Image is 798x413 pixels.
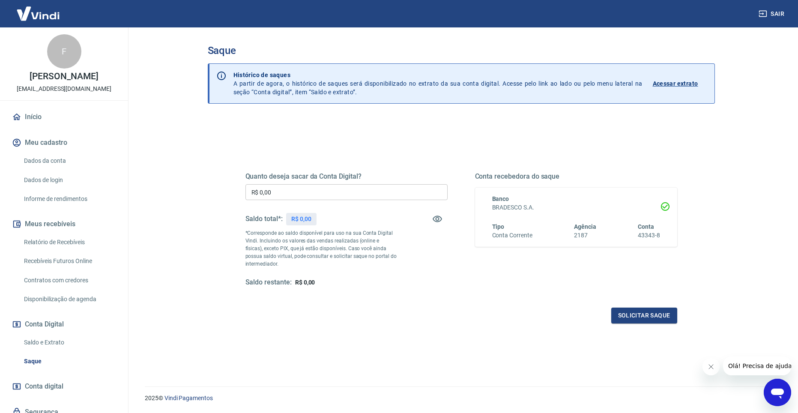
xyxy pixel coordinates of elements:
span: Banco [492,195,509,202]
p: Acessar extrato [653,79,698,88]
h6: 2187 [574,231,596,240]
h6: BRADESCO S.A. [492,203,660,212]
a: Vindi Pagamentos [164,395,213,401]
span: Conta [638,223,654,230]
a: Informe de rendimentos [21,190,118,208]
span: Olá! Precisa de ajuda? [5,6,72,13]
a: Saque [21,353,118,370]
a: Dados de login [21,171,118,189]
button: Sair [757,6,788,22]
a: Relatório de Recebíveis [21,233,118,251]
span: R$ 0,00 [295,279,315,286]
a: Dados da conta [21,152,118,170]
a: Acessar extrato [653,71,708,96]
iframe: Mensagem da empresa [723,356,791,375]
button: Meu cadastro [10,133,118,152]
a: Contratos com credores [21,272,118,289]
a: Conta digital [10,377,118,396]
span: Agência [574,223,596,230]
h5: Saldo total*: [245,215,283,223]
span: Tipo [492,223,505,230]
h5: Saldo restante: [245,278,292,287]
h5: Quanto deseja sacar da Conta Digital? [245,172,448,181]
p: [EMAIL_ADDRESS][DOMAIN_NAME] [17,84,111,93]
a: Recebíveis Futuros Online [21,252,118,270]
iframe: Fechar mensagem [702,358,720,375]
button: Conta Digital [10,315,118,334]
a: Saldo e Extrato [21,334,118,351]
div: F [47,34,81,69]
h5: Conta recebedora do saque [475,172,677,181]
p: *Corresponde ao saldo disponível para uso na sua Conta Digital Vindi. Incluindo os valores das ve... [245,229,397,268]
h6: 43343-8 [638,231,660,240]
iframe: Botão para abrir a janela de mensagens [764,379,791,406]
p: Histórico de saques [233,71,643,79]
img: Vindi [10,0,66,27]
h6: Conta Corrente [492,231,532,240]
span: Conta digital [25,380,63,392]
button: Solicitar saque [611,308,677,323]
button: Meus recebíveis [10,215,118,233]
p: R$ 0,00 [291,215,311,224]
a: Disponibilização de agenda [21,290,118,308]
p: [PERSON_NAME] [30,72,98,81]
a: Início [10,108,118,126]
p: 2025 © [145,394,777,403]
p: A partir de agora, o histórico de saques será disponibilizado no extrato da sua conta digital. Ac... [233,71,643,96]
h3: Saque [208,45,715,57]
